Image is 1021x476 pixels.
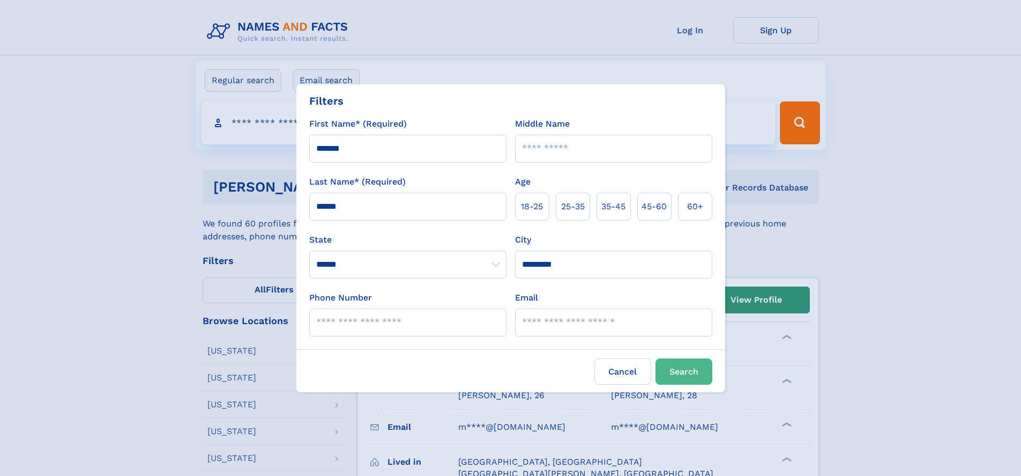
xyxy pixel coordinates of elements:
[309,175,406,188] label: Last Name* (Required)
[601,200,625,213] span: 35‑45
[521,200,543,213] span: 18‑25
[309,118,407,130] label: First Name* (Required)
[309,233,506,246] label: State
[515,233,531,246] label: City
[687,200,703,213] span: 60+
[594,358,651,385] label: Cancel
[655,358,712,385] button: Search
[515,175,531,188] label: Age
[309,291,372,304] label: Phone Number
[561,200,585,213] span: 25‑35
[515,118,570,130] label: Middle Name
[642,200,667,213] span: 45‑60
[515,291,538,304] label: Email
[309,93,344,109] div: Filters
